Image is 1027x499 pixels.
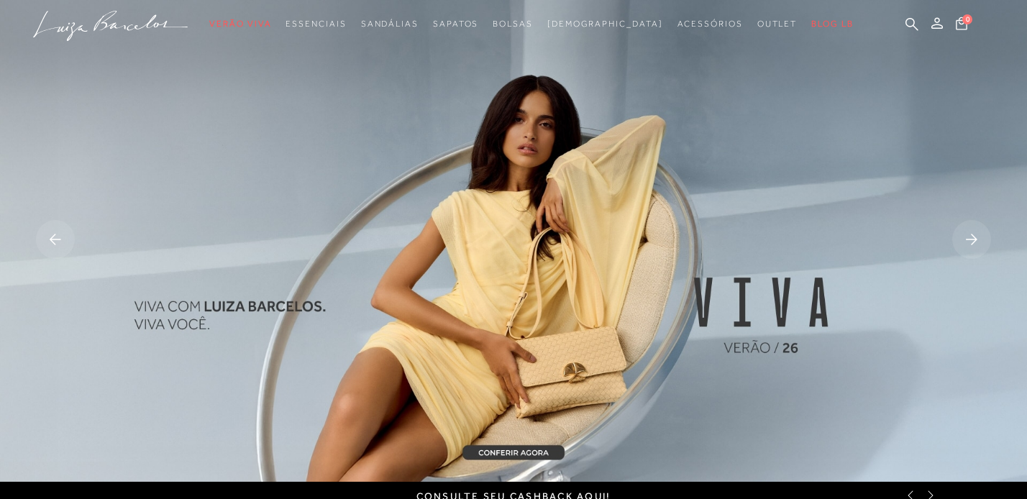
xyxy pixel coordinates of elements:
[951,16,972,35] button: 0
[811,11,853,37] a: BLOG LB
[757,19,798,29] span: Outlet
[677,19,743,29] span: Acessórios
[209,11,271,37] a: noSubCategoriesText
[286,11,346,37] a: noSubCategoriesText
[286,19,346,29] span: Essenciais
[433,19,478,29] span: Sapatos
[361,19,419,29] span: Sandálias
[677,11,743,37] a: noSubCategoriesText
[493,11,533,37] a: noSubCategoriesText
[757,11,798,37] a: noSubCategoriesText
[547,11,663,37] a: noSubCategoriesText
[493,19,533,29] span: Bolsas
[433,11,478,37] a: noSubCategoriesText
[962,14,972,24] span: 0
[811,19,853,29] span: BLOG LB
[361,11,419,37] a: noSubCategoriesText
[209,19,271,29] span: Verão Viva
[547,19,663,29] span: [DEMOGRAPHIC_DATA]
